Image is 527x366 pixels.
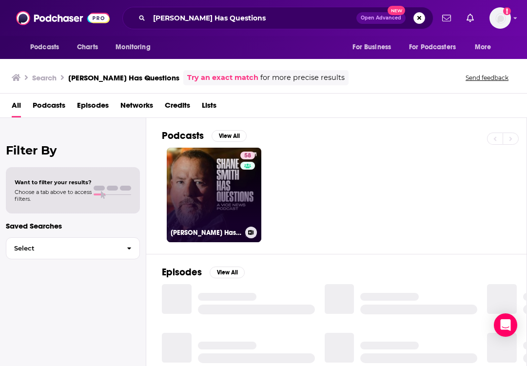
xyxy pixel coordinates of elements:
[77,40,98,54] span: Charts
[212,130,247,142] button: View All
[356,12,406,24] button: Open AdvancedNew
[109,38,163,57] button: open menu
[260,72,345,83] span: for more precise results
[171,229,241,237] h3: [PERSON_NAME] Has Questions
[388,6,405,15] span: New
[403,38,470,57] button: open menu
[23,38,72,57] button: open menu
[6,245,119,251] span: Select
[463,10,478,26] a: Show notifications dropdown
[149,10,356,26] input: Search podcasts, credits, & more...
[463,74,511,82] button: Send feedback
[77,97,109,117] a: Episodes
[346,38,403,57] button: open menu
[165,97,190,117] a: Credits
[244,151,251,161] span: 58
[68,73,179,82] h3: [PERSON_NAME] Has Questions
[468,38,504,57] button: open menu
[167,148,261,242] a: 58[PERSON_NAME] Has Questions
[361,16,401,20] span: Open Advanced
[438,10,455,26] a: Show notifications dropdown
[15,179,92,186] span: Want to filter your results?
[162,266,202,278] h2: Episodes
[240,152,255,159] a: 58
[16,9,110,27] img: Podchaser - Follow, Share and Rate Podcasts
[162,266,245,278] a: EpisodesView All
[15,189,92,202] span: Choose a tab above to access filters.
[32,73,57,82] h3: Search
[202,97,216,117] a: Lists
[475,40,491,54] span: More
[489,7,511,29] img: User Profile
[71,38,104,57] a: Charts
[6,237,140,259] button: Select
[33,97,65,117] a: Podcasts
[30,40,59,54] span: Podcasts
[352,40,391,54] span: For Business
[494,313,517,337] div: Open Intercom Messenger
[489,7,511,29] span: Logged in as kkade
[6,221,140,231] p: Saved Searches
[6,143,140,157] h2: Filter By
[116,40,150,54] span: Monitoring
[210,267,245,278] button: View All
[12,97,21,117] a: All
[162,130,247,142] a: PodcastsView All
[503,7,511,15] svg: Add a profile image
[162,130,204,142] h2: Podcasts
[120,97,153,117] a: Networks
[489,7,511,29] button: Show profile menu
[409,40,456,54] span: For Podcasters
[122,7,433,29] div: Search podcasts, credits, & more...
[187,72,258,83] a: Try an exact match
